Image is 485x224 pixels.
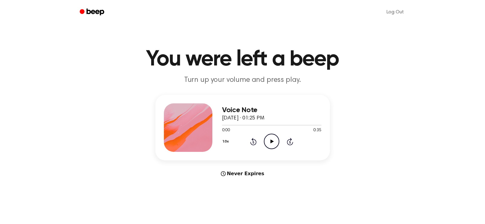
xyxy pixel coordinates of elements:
[380,5,410,19] a: Log Out
[313,127,321,134] span: 0:35
[126,75,359,85] p: Turn up your volume and press play.
[222,127,230,134] span: 0:00
[222,136,231,147] button: 1.0x
[88,48,398,70] h1: You were left a beep
[222,106,321,114] h3: Voice Note
[75,6,110,18] a: Beep
[222,115,264,121] span: [DATE] · 01:25 PM
[155,170,330,177] div: Never Expires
